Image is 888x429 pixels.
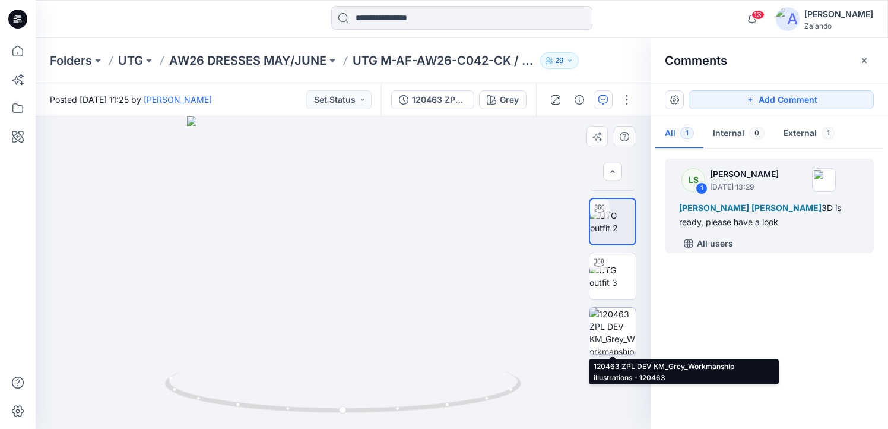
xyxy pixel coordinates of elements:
a: Folders [50,52,92,69]
img: avatar [776,7,800,31]
button: Grey [479,90,527,109]
p: [PERSON_NAME] [710,167,779,181]
span: 13 [751,10,765,20]
h2: Comments [665,53,727,68]
p: All users [697,236,733,251]
div: 1 [696,182,708,194]
div: 120463 ZPL DEV [412,93,467,106]
span: [PERSON_NAME] [679,203,749,213]
div: [PERSON_NAME] [804,7,873,21]
p: UTG M-AF-AW26-C042-CK / 120463 [353,52,535,69]
button: Add Comment [689,90,874,109]
button: 29 [540,52,579,69]
img: UTG outfit 3 [589,264,636,289]
a: AW26 DRESSES MAY/JUNE [169,52,326,69]
button: 120463 ZPL DEV [391,90,474,109]
button: External [774,119,845,149]
a: [PERSON_NAME] [144,94,212,105]
button: Details [570,90,589,109]
a: UTG [118,52,143,69]
div: Grey [500,93,519,106]
div: LS [681,168,705,192]
span: 0 [749,127,765,139]
button: All users [679,234,738,253]
button: All [655,119,703,149]
p: 29 [555,54,564,67]
span: 1 [822,127,835,139]
div: 3D is ready, please have a look [679,201,860,229]
button: Internal [703,119,774,149]
img: 120463 ZPL DEV KM_Grey_Workmanship illustrations - 120463 [589,308,636,354]
p: [DATE] 13:29 [710,181,779,193]
div: Zalando [804,21,873,30]
img: UTG outfit 2 [590,209,635,234]
span: [PERSON_NAME] [751,203,822,213]
span: 1 [680,127,694,139]
span: Posted [DATE] 11:25 by [50,93,212,106]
